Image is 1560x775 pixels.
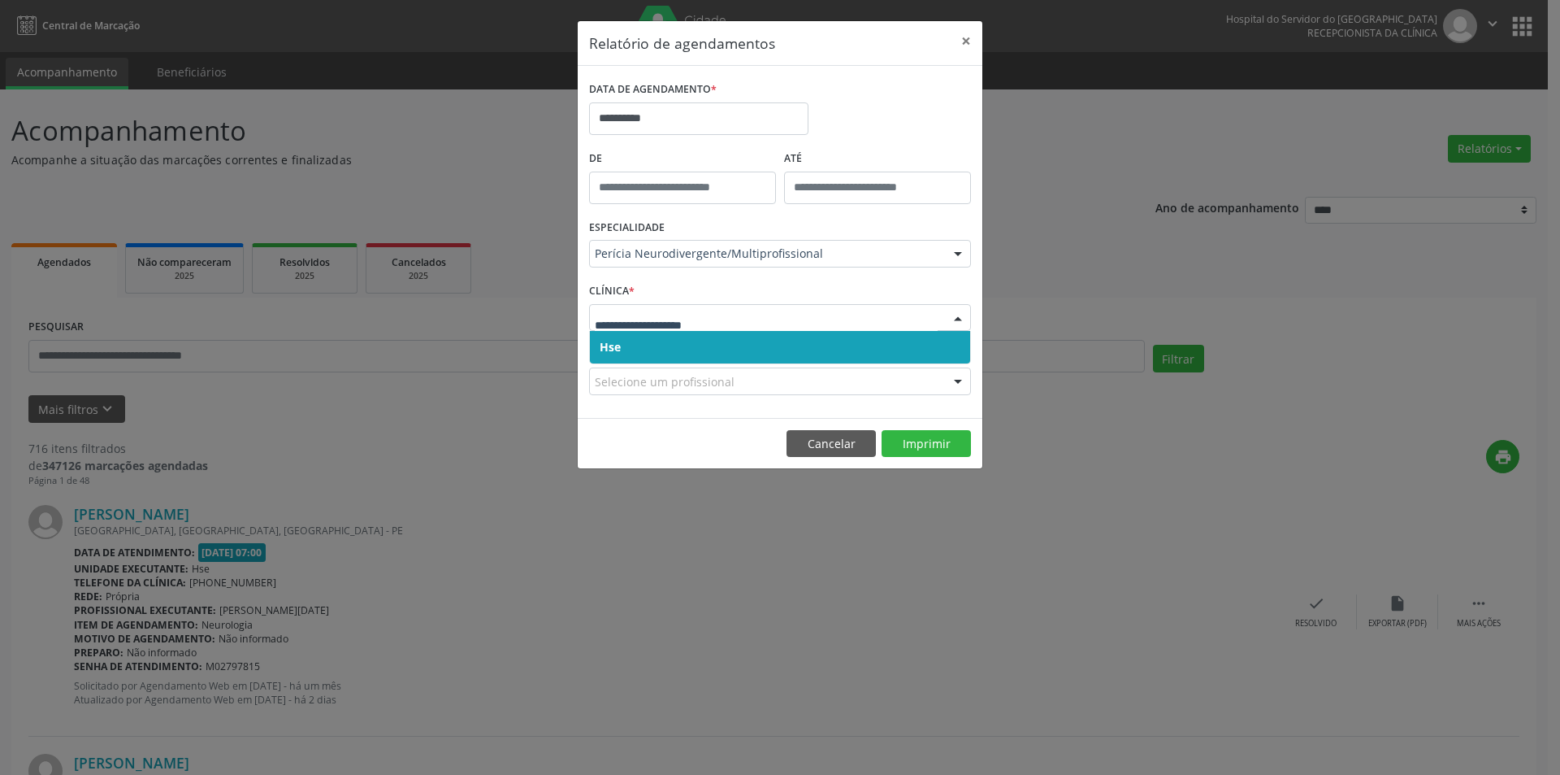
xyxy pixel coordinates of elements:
[589,146,776,172] label: De
[589,216,665,241] label: ESPECIALIDADE
[786,430,876,458] button: Cancelar
[595,246,938,262] span: Perícia Neurodivergente/Multiprofissional
[589,279,635,304] label: CLÍNICA
[784,146,971,172] label: ATÉ
[600,339,621,355] span: Hse
[589,77,717,102] label: DATA DE AGENDAMENTO
[882,430,971,458] button: Imprimir
[589,33,775,54] h5: Relatório de agendamentos
[595,373,734,390] span: Selecione um profissional
[950,21,982,61] button: Close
